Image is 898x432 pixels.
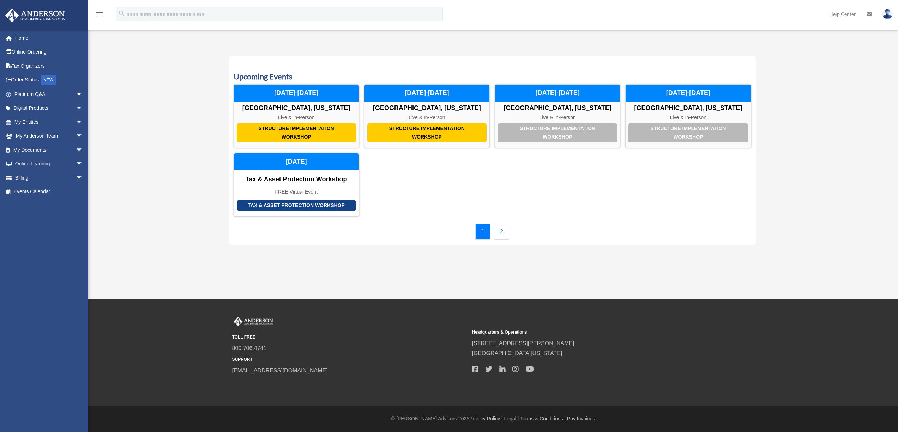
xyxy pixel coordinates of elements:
a: My Documentsarrow_drop_down [5,143,94,157]
a: Order StatusNEW [5,73,94,87]
a: Structure Implementation Workshop [GEOGRAPHIC_DATA], [US_STATE] Live & In-Person [DATE]-[DATE] [495,84,620,148]
a: My Anderson Teamarrow_drop_down [5,129,94,143]
a: menu [95,12,104,18]
img: Anderson Advisors Platinum Portal [232,317,275,326]
div: © [PERSON_NAME] Advisors 2025 [88,414,898,423]
a: Privacy Policy | [469,416,503,421]
div: [DATE]-[DATE] [364,85,489,102]
div: FREE Virtual Event [234,189,359,195]
a: Events Calendar [5,185,90,199]
div: [GEOGRAPHIC_DATA], [US_STATE] [234,104,359,112]
a: [STREET_ADDRESS][PERSON_NAME] [472,340,574,346]
div: Structure Implementation Workshop [628,123,748,142]
a: Tax & Asset Protection Workshop Tax & Asset Protection Workshop FREE Virtual Event [DATE] [234,153,359,217]
a: Structure Implementation Workshop [GEOGRAPHIC_DATA], [US_STATE] Live & In-Person [DATE]-[DATE] [625,84,751,148]
a: 1 [475,224,490,240]
small: TOLL FREE [232,334,467,341]
a: Online Ordering [5,45,94,59]
a: Structure Implementation Workshop [GEOGRAPHIC_DATA], [US_STATE] Live & In-Person [DATE]-[DATE] [364,84,490,148]
div: Live & In-Person [626,115,751,121]
a: Tax Organizers [5,59,94,73]
div: Structure Implementation Workshop [367,123,487,142]
a: Structure Implementation Workshop [GEOGRAPHIC_DATA], [US_STATE] Live & In-Person [DATE]-[DATE] [234,84,359,148]
a: My Entitiesarrow_drop_down [5,115,94,129]
i: menu [95,10,104,18]
span: arrow_drop_down [76,101,90,116]
span: arrow_drop_down [76,129,90,144]
a: 2 [494,224,509,240]
small: SUPPORT [232,356,467,363]
small: Headquarters & Operations [472,329,707,336]
img: User Pic [882,9,893,19]
div: [DATE]-[DATE] [626,85,751,102]
div: [DATE]-[DATE] [495,85,620,102]
div: Live & In-Person [234,115,359,121]
a: [EMAIL_ADDRESS][DOMAIN_NAME] [232,367,328,373]
a: Home [5,31,94,45]
a: Pay Invoices [567,416,595,421]
span: arrow_drop_down [76,115,90,129]
a: Digital Productsarrow_drop_down [5,101,94,115]
a: Terms & Conditions | [520,416,566,421]
div: [GEOGRAPHIC_DATA], [US_STATE] [626,104,751,112]
div: [DATE]-[DATE] [234,85,359,102]
span: arrow_drop_down [76,143,90,157]
span: arrow_drop_down [76,171,90,185]
div: Tax & Asset Protection Workshop [234,176,359,183]
div: Structure Implementation Workshop [498,123,617,142]
h3: Upcoming Events [234,71,751,82]
span: arrow_drop_down [76,87,90,102]
div: Live & In-Person [495,115,620,121]
a: [GEOGRAPHIC_DATA][US_STATE] [472,350,562,356]
span: arrow_drop_down [76,157,90,171]
div: [GEOGRAPHIC_DATA], [US_STATE] [364,104,489,112]
div: Structure Implementation Workshop [237,123,356,142]
img: Anderson Advisors Platinum Portal [3,8,67,22]
i: search [118,10,126,17]
a: Legal | [504,416,519,421]
div: Tax & Asset Protection Workshop [237,200,356,211]
a: 800.706.4741 [232,345,267,351]
div: NEW [41,75,56,85]
a: Online Learningarrow_drop_down [5,157,94,171]
a: Platinum Q&Aarrow_drop_down [5,87,94,101]
div: [DATE] [234,153,359,170]
div: [GEOGRAPHIC_DATA], [US_STATE] [495,104,620,112]
a: Billingarrow_drop_down [5,171,94,185]
div: Live & In-Person [364,115,489,121]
